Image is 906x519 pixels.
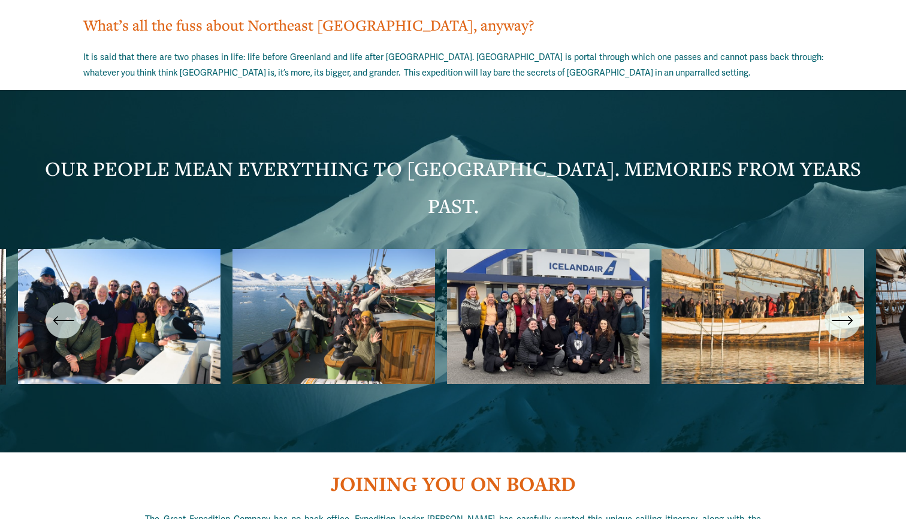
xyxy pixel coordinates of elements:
[18,150,888,225] p: OUR PEOPLE MEAN EVERYTHING TO [GEOGRAPHIC_DATA]. MEMORIES FROM YEARS PAST.
[83,14,823,35] h3: What’s all the fuss about Northeast [GEOGRAPHIC_DATA], anyway?
[331,470,576,497] strong: JOINING YOU ON BOARD
[83,50,823,81] p: It is said that there are two phases in life: life before Greenland and life after [GEOGRAPHIC_DA...
[46,302,81,338] button: Previous
[825,302,860,338] button: Next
